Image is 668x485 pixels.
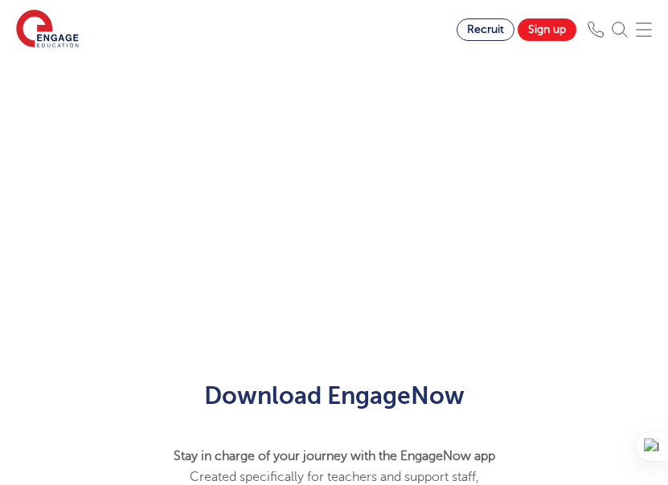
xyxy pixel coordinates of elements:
[16,10,79,50] img: Engage Education
[612,22,628,38] img: Search
[457,18,514,41] a: Recruit
[518,18,576,41] a: Sign up
[636,22,652,38] img: Mobile Menu
[45,382,624,410] h2: Download EngageNow
[467,23,504,35] span: Recruit
[174,449,495,463] strong: Stay in charge of your journey with the EngageNow app
[588,22,604,38] img: Phone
